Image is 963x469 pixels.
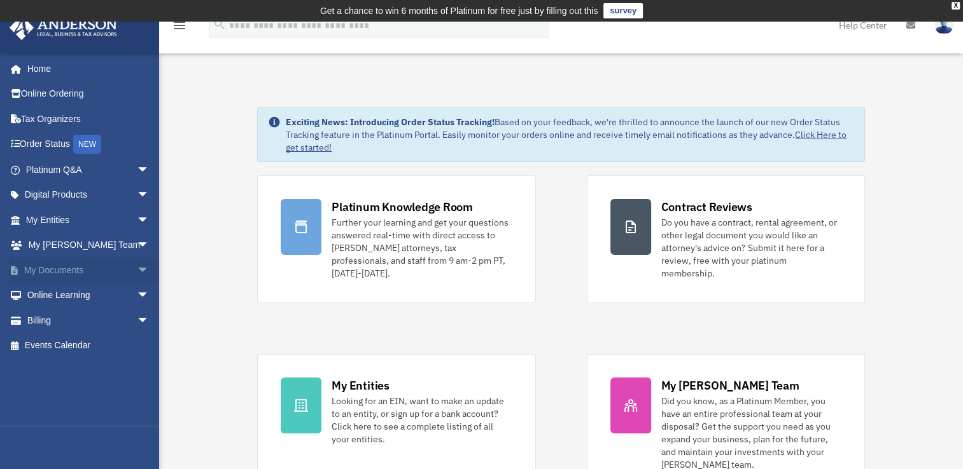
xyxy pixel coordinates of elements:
[137,157,162,183] span: arrow_drop_down
[661,377,799,393] div: My [PERSON_NAME] Team
[952,2,960,10] div: close
[137,283,162,309] span: arrow_drop_down
[332,199,473,215] div: Platinum Knowledge Room
[661,216,841,280] div: Do you have a contract, rental agreement, or other legal document you would like an attorney's ad...
[9,308,169,333] a: Billingarrow_drop_down
[9,132,169,158] a: Order StatusNEW
[934,16,953,34] img: User Pic
[286,129,847,153] a: Click Here to get started!
[661,199,752,215] div: Contract Reviews
[172,18,187,33] i: menu
[9,283,169,308] a: Online Learningarrow_drop_down
[6,15,121,40] img: Anderson Advisors Platinum Portal
[332,395,512,445] div: Looking for an EIN, want to make an update to an entity, or sign up for a bank account? Click her...
[286,116,495,128] strong: Exciting News: Introducing Order Status Tracking!
[320,3,598,18] div: Get a chance to win 6 months of Platinum for free just by filling out this
[9,106,169,132] a: Tax Organizers
[213,17,227,31] i: search
[9,81,169,107] a: Online Ordering
[587,175,865,303] a: Contract Reviews Do you have a contract, rental agreement, or other legal document you would like...
[332,216,512,280] div: Further your learning and get your questions answered real-time with direct access to [PERSON_NAM...
[9,56,162,81] a: Home
[9,207,169,233] a: My Entitiesarrow_drop_down
[603,3,643,18] a: survey
[9,333,169,358] a: Events Calendar
[137,182,162,208] span: arrow_drop_down
[9,182,169,208] a: Digital Productsarrow_drop_down
[9,257,169,283] a: My Documentsarrow_drop_down
[9,157,169,182] a: Platinum Q&Aarrow_drop_down
[137,308,162,334] span: arrow_drop_down
[137,207,162,233] span: arrow_drop_down
[332,377,389,393] div: My Entities
[172,22,187,33] a: menu
[73,135,101,154] div: NEW
[9,233,169,258] a: My [PERSON_NAME] Teamarrow_drop_down
[286,116,854,154] div: Based on your feedback, we're thrilled to announce the launch of our new Order Status Tracking fe...
[137,233,162,259] span: arrow_drop_down
[137,257,162,283] span: arrow_drop_down
[257,175,535,303] a: Platinum Knowledge Room Further your learning and get your questions answered real-time with dire...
